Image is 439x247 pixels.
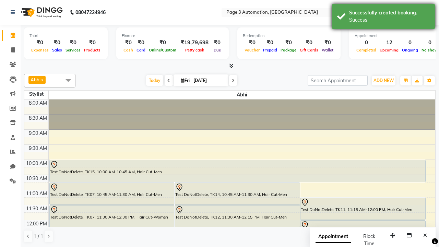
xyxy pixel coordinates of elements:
[179,78,191,83] span: Fri
[50,183,175,204] div: Test DoNotDelete, TK07, 10:45 AM-11:30 AM, Hair Cut-Men
[372,76,395,85] button: ADD NEW
[24,91,48,98] div: Stylist
[279,39,298,47] div: ₹0
[50,48,64,52] span: Sales
[400,39,420,47] div: 0
[50,205,175,235] div: Test DoNotDelete, TK07, 11:30 AM-12:30 PM, Hair Cut-Women
[40,77,44,82] a: x
[175,205,300,227] div: Test DoNotDelete, TK12, 11:30 AM-12:15 PM, Hair Cut-Men
[363,233,375,247] span: Block Time
[420,230,430,241] button: Close
[27,99,48,107] div: 8:00 AM
[49,91,436,99] span: Abhi
[27,145,48,152] div: 9:30 AM
[17,3,64,22] img: logo
[135,39,147,47] div: ₹0
[27,130,48,137] div: 9:00 AM
[298,48,320,52] span: Gift Cards
[211,39,223,47] div: ₹0
[34,233,43,240] span: 1 / 1
[183,48,206,52] span: Petty cash
[243,39,261,47] div: ₹0
[300,198,425,220] div: Test DoNotDelete, TK11, 11:15 AM-12:00 PM, Hair Cut-Men
[29,48,50,52] span: Expenses
[212,48,223,52] span: Due
[122,33,223,39] div: Finance
[147,39,178,47] div: ₹0
[29,39,50,47] div: ₹0
[316,231,351,243] span: Appointment
[378,39,400,47] div: 12
[25,190,48,197] div: 11:00 AM
[27,115,48,122] div: 8:30 AM
[135,48,147,52] span: Card
[355,39,378,47] div: 0
[279,48,298,52] span: Package
[243,33,335,39] div: Redemption
[261,39,279,47] div: ₹0
[122,39,135,47] div: ₹0
[64,39,82,47] div: ₹0
[378,48,400,52] span: Upcoming
[320,39,335,47] div: ₹0
[25,220,48,227] div: 12:00 PM
[243,48,261,52] span: Voucher
[349,16,430,24] div: Success
[147,48,178,52] span: Online/Custom
[178,39,211,47] div: ₹19,79,698
[75,3,106,22] b: 08047224946
[373,78,394,83] span: ADD NEW
[50,160,425,182] div: Test DoNotDelete, TK15, 10:00 AM-10:45 AM, Hair Cut-Men
[122,48,135,52] span: Cash
[298,39,320,47] div: ₹0
[31,77,40,82] span: Abhi
[29,33,102,39] div: Total
[349,9,430,16] div: Successfully created booking.
[25,160,48,167] div: 10:00 AM
[64,48,82,52] span: Services
[320,48,335,52] span: Wallet
[82,39,102,47] div: ₹0
[261,48,279,52] span: Prepaid
[400,48,420,52] span: Ongoing
[308,75,368,86] input: Search Appointment
[191,75,226,86] input: 2025-10-03
[300,221,425,242] div: Test DoNotDelete, TK16, 12:00 PM-12:45 PM, Hair Cut-Men
[50,39,64,47] div: ₹0
[25,205,48,212] div: 11:30 AM
[175,183,300,204] div: Test DoNotDelete, TK14, 10:45 AM-11:30 AM, Hair Cut-Men
[355,48,378,52] span: Completed
[146,75,163,86] span: Today
[82,48,102,52] span: Products
[25,175,48,182] div: 10:30 AM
